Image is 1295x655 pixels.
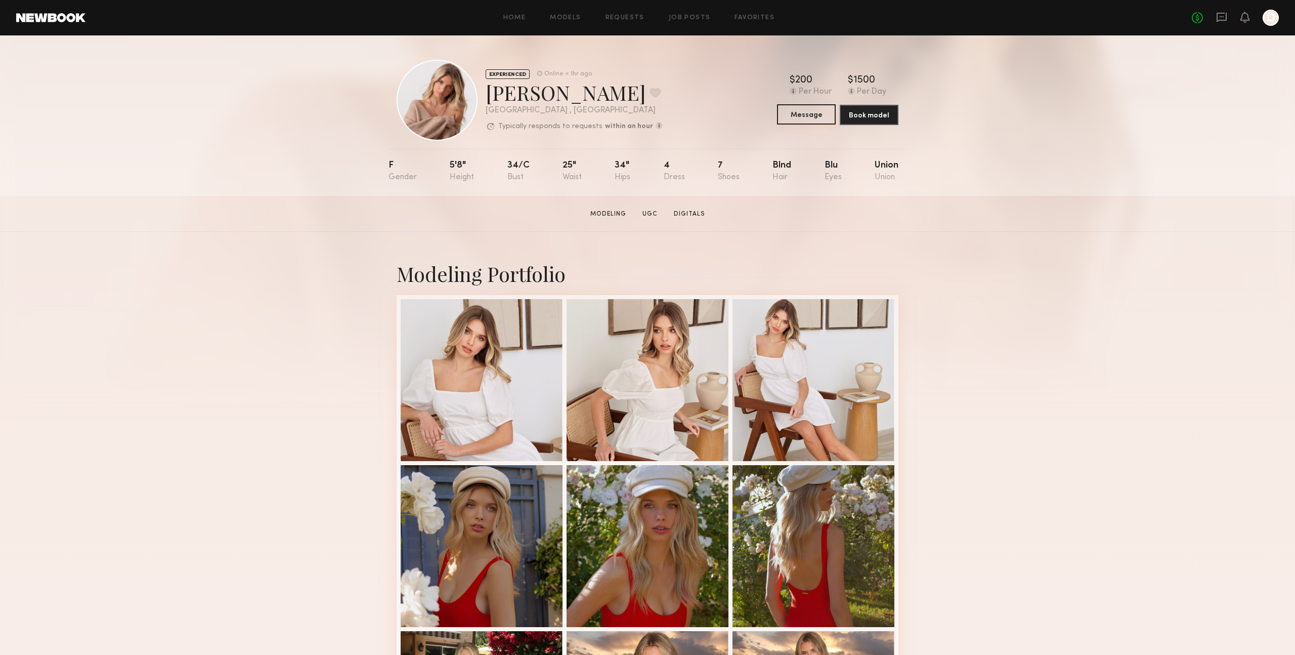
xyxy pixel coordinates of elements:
div: Modeling Portfolio [397,260,898,287]
button: Message [777,104,836,125]
a: D [1263,10,1279,26]
div: 5'8" [450,161,474,182]
p: Typically responds to requests [498,123,602,130]
div: 7 [718,161,740,182]
div: Per Hour [799,88,832,97]
a: Home [503,15,526,21]
div: Blu [825,161,842,182]
div: Per Day [857,88,886,97]
a: Favorites [735,15,774,21]
div: 34/c [507,161,530,182]
div: [PERSON_NAME] [486,79,663,106]
div: Online < 1hr ago [544,71,592,77]
div: 25" [563,161,582,182]
div: 34" [615,161,630,182]
a: Requests [606,15,644,21]
div: $ [790,75,795,86]
div: [GEOGRAPHIC_DATA] , [GEOGRAPHIC_DATA] [486,106,663,115]
a: Digitals [670,210,709,219]
a: Models [550,15,581,21]
a: UGC [638,210,662,219]
b: within an hour [605,123,653,130]
div: EXPERIENCED [486,69,530,79]
div: Union [875,161,898,182]
button: Book model [840,105,898,125]
div: 1500 [853,75,875,86]
div: 4 [664,161,685,182]
div: $ [848,75,853,86]
a: Job Posts [669,15,711,21]
div: 200 [795,75,812,86]
div: Blnd [772,161,791,182]
div: F [388,161,417,182]
a: Modeling [586,210,630,219]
